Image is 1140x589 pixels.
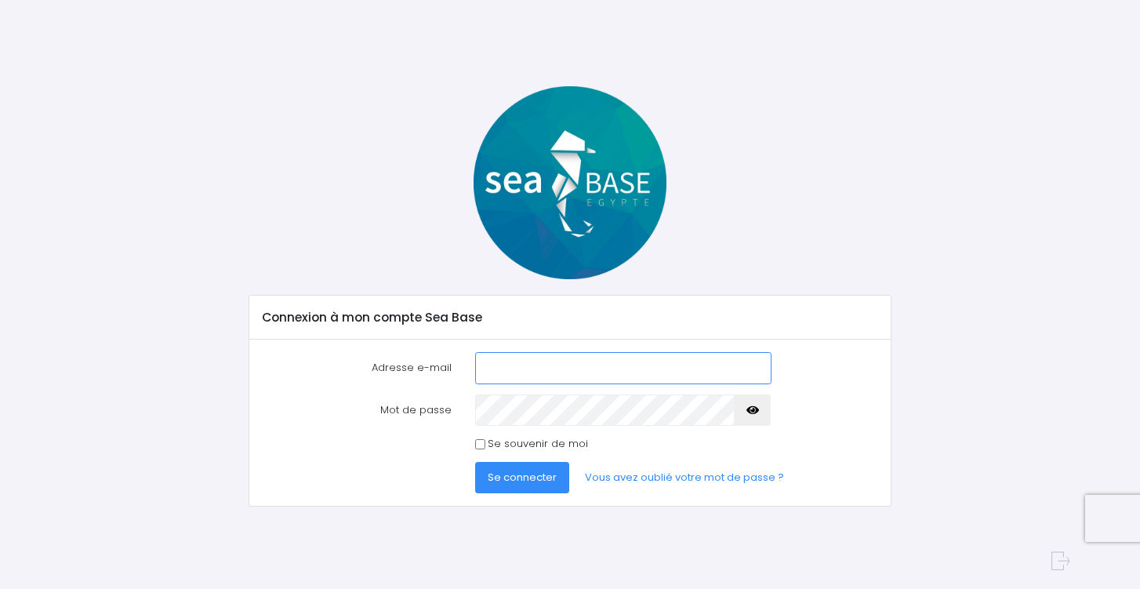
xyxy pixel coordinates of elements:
[488,436,588,452] label: Se souvenir de moi
[251,394,464,426] label: Mot de passe
[251,352,464,384] label: Adresse e-mail
[249,296,890,340] div: Connexion à mon compte Sea Base
[488,470,557,485] span: Se connecter
[572,462,797,493] a: Vous avez oublié votre mot de passe ?
[475,462,569,493] button: Se connecter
